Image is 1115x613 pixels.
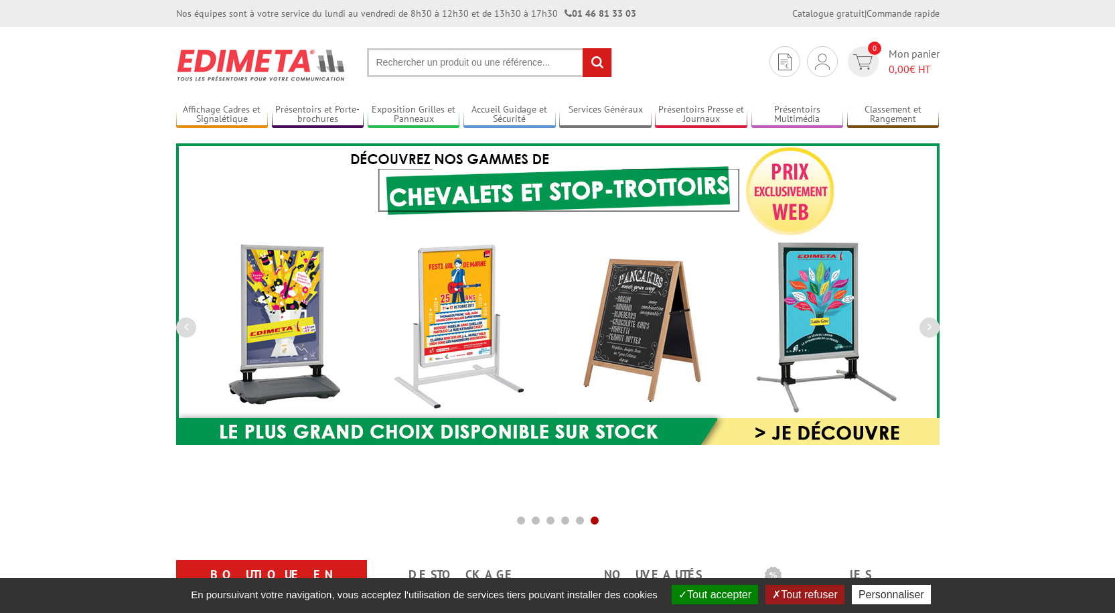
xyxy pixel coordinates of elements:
[853,54,873,70] img: devis rapide
[852,585,931,604] button: Personnaliser (fenêtre modale)
[583,48,611,77] input: rechercher
[868,42,881,55] span: 0
[847,104,940,126] a: Classement et Rangement
[565,7,636,19] strong: 01 46 81 33 03
[367,48,612,77] input: Rechercher un produit ou une référence...
[559,104,652,126] a: Services Généraux
[844,46,940,77] a: devis rapide 0 Mon panier 0,00€ HT
[792,7,865,19] a: Catalogue gratuit
[815,54,830,70] img: devis rapide
[889,46,940,77] span: Mon panier
[463,104,556,126] a: Accueil Guidage et Sécurité
[765,585,844,604] button: Tout refuser
[184,589,664,600] span: En poursuivant votre navigation, vous acceptez l'utilisation de services tiers pouvant installer ...
[889,62,940,77] span: € HT
[176,7,636,20] div: Nos équipes sont à votre service du lundi au vendredi de 8h30 à 12h30 et de 13h30 à 17h30
[751,104,844,126] a: Présentoirs Multimédia
[889,62,909,76] span: 0,00
[192,563,351,611] a: Boutique en ligne
[778,54,792,70] img: devis rapide
[867,7,940,19] a: Commande rapide
[176,40,347,90] img: Présentoir, panneau, stand - Edimeta - PLV, affichage, mobilier bureau, entreprise
[792,7,940,20] div: |
[383,563,542,587] a: Destockage
[272,104,364,126] a: Présentoirs et Porte-brochures
[672,585,758,604] button: Tout accepter
[368,104,460,126] a: Exposition Grilles et Panneaux
[176,104,269,126] a: Affichage Cadres et Signalétique
[765,563,923,611] a: Les promotions
[765,563,932,590] b: Les promotions
[574,563,733,587] a: nouveautés
[655,104,747,126] a: Présentoirs Presse et Journaux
